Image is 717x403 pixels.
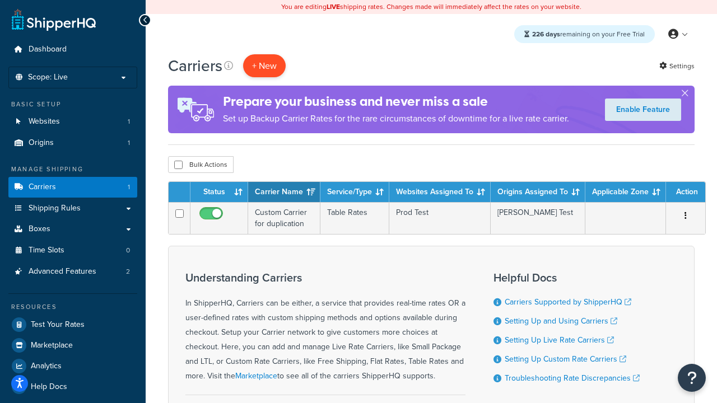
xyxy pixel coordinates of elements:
h3: Helpful Docs [493,271,640,284]
a: Troubleshooting Rate Discrepancies [505,372,640,384]
a: Help Docs [8,377,137,397]
th: Carrier Name: activate to sort column ascending [248,182,320,202]
h1: Carriers [168,55,222,77]
button: Open Resource Center [678,364,706,392]
a: Setting Up and Using Carriers [505,315,617,327]
a: Origins 1 [8,133,137,153]
strong: 226 days [532,29,560,39]
div: Basic Setup [8,100,137,109]
a: Advanced Features 2 [8,261,137,282]
span: Boxes [29,224,50,234]
span: Dashboard [29,45,67,54]
span: 1 [128,182,130,192]
li: Time Slots [8,240,137,261]
a: Test Your Rates [8,315,137,335]
div: Manage Shipping [8,165,137,174]
td: Custom Carrier for duplication [248,202,320,234]
a: ShipperHQ Home [12,8,96,31]
span: Scope: Live [28,73,68,82]
span: Help Docs [31,382,67,392]
span: Analytics [31,362,62,371]
th: Action [666,182,705,202]
button: Bulk Actions [168,156,234,173]
a: Time Slots 0 [8,240,137,261]
span: 1 [128,117,130,126]
th: Applicable Zone: activate to sort column ascending [585,182,666,202]
div: Resources [8,302,137,312]
div: In ShipperHQ, Carriers can be either, a service that provides real-time rates OR a user-defined r... [185,271,465,383]
a: Settings [659,58,695,74]
span: Time Slots [29,246,64,255]
span: Websites [29,117,60,126]
span: Origins [29,138,54,148]
a: Carriers 1 [8,177,137,198]
b: LIVE [327,2,340,12]
span: 1 [128,138,130,148]
th: Status: activate to sort column ascending [190,182,248,202]
td: Table Rates [320,202,389,234]
span: Marketplace [31,341,73,350]
h3: Understanding Carriers [185,271,465,284]
a: Dashboard [8,39,137,60]
a: Setting Up Custom Rate Carriers [505,353,626,365]
span: Advanced Features [29,267,96,277]
h4: Prepare your business and never miss a sale [223,92,569,111]
span: Shipping Rules [29,204,81,213]
li: Websites [8,111,137,132]
a: Analytics [8,356,137,376]
div: remaining on your Free Trial [514,25,655,43]
a: Boxes [8,219,137,240]
th: Service/Type: activate to sort column ascending [320,182,389,202]
th: Origins Assigned To: activate to sort column ascending [491,182,585,202]
a: Marketplace [235,370,277,382]
button: + New [243,54,286,77]
a: Websites 1 [8,111,137,132]
span: Test Your Rates [31,320,85,330]
a: Enable Feature [605,99,681,121]
td: Prod Test [389,202,491,234]
span: 0 [126,246,130,255]
li: Carriers [8,177,137,198]
a: Setting Up Live Rate Carriers [505,334,614,346]
a: Shipping Rules [8,198,137,219]
td: [PERSON_NAME] Test [491,202,585,234]
a: Carriers Supported by ShipperHQ [505,296,631,308]
li: Advanced Features [8,261,137,282]
a: Marketplace [8,335,137,355]
span: 2 [126,267,130,277]
img: ad-rules-rateshop-fe6ec290ccb7230408bd80ed9643f0289d75e0ffd9eb532fc0e269fcd187b520.png [168,86,223,133]
th: Websites Assigned To: activate to sort column ascending [389,182,491,202]
span: Carriers [29,182,56,192]
li: Origins [8,133,137,153]
p: Set up Backup Carrier Rates for the rare circumstances of downtime for a live rate carrier. [223,111,569,126]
